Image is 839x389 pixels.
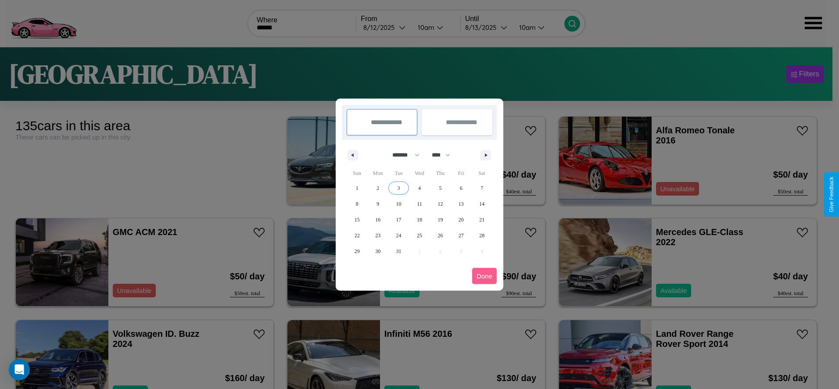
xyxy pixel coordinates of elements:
[388,243,409,259] button: 31
[375,228,380,243] span: 23
[437,196,443,212] span: 12
[459,212,464,228] span: 20
[479,212,484,228] span: 21
[437,228,443,243] span: 26
[460,180,463,196] span: 6
[347,196,367,212] button: 8
[356,196,359,212] span: 8
[376,196,379,212] span: 9
[388,212,409,228] button: 17
[355,243,360,259] span: 29
[451,180,471,196] button: 6
[375,243,380,259] span: 30
[417,228,422,243] span: 25
[396,243,402,259] span: 31
[9,359,30,380] div: Open Intercom Messenger
[376,180,379,196] span: 2
[451,228,471,243] button: 27
[472,180,492,196] button: 7
[347,212,367,228] button: 15
[388,166,409,180] span: Tue
[430,212,451,228] button: 19
[459,196,464,212] span: 13
[417,196,422,212] span: 11
[451,196,471,212] button: 13
[437,212,443,228] span: 19
[430,196,451,212] button: 12
[409,196,430,212] button: 11
[396,228,402,243] span: 24
[367,228,388,243] button: 23
[347,180,367,196] button: 1
[430,180,451,196] button: 5
[430,166,451,180] span: Thu
[388,228,409,243] button: 24
[459,228,464,243] span: 27
[347,166,367,180] span: Sun
[367,196,388,212] button: 9
[479,196,484,212] span: 14
[375,212,380,228] span: 16
[472,212,492,228] button: 21
[347,243,367,259] button: 29
[356,180,359,196] span: 1
[472,228,492,243] button: 28
[472,268,497,284] button: Done
[409,228,430,243] button: 25
[396,212,402,228] span: 17
[417,212,422,228] span: 18
[355,212,360,228] span: 15
[409,212,430,228] button: 18
[479,228,484,243] span: 28
[828,177,835,212] div: Give Feedback
[388,180,409,196] button: 3
[480,180,483,196] span: 7
[396,196,402,212] span: 10
[409,166,430,180] span: Wed
[472,166,492,180] span: Sat
[367,243,388,259] button: 30
[347,228,367,243] button: 22
[388,196,409,212] button: 10
[430,228,451,243] button: 26
[451,212,471,228] button: 20
[367,166,388,180] span: Mon
[398,180,400,196] span: 3
[418,180,421,196] span: 4
[472,196,492,212] button: 14
[439,180,441,196] span: 5
[367,180,388,196] button: 2
[355,228,360,243] span: 22
[451,166,471,180] span: Fri
[367,212,388,228] button: 16
[409,180,430,196] button: 4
